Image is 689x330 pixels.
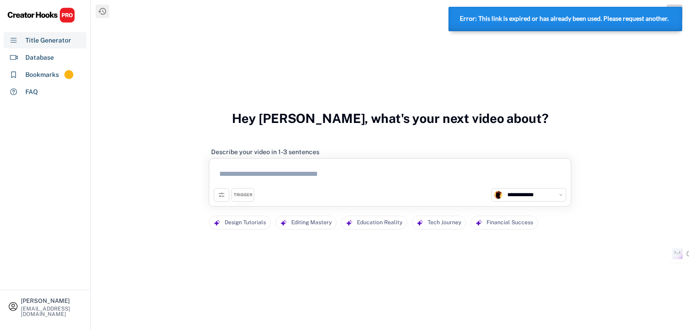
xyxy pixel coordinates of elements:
h3: Hey [PERSON_NAME], what's your next video about? [232,101,549,136]
div: [PERSON_NAME] [21,298,82,304]
div: Describe your video in 1-3 sentences [211,148,319,156]
div: Design Tutorials [225,216,266,229]
div: FAQ [25,87,38,97]
div: Bookmarks [25,70,59,80]
div: Tech Journey [428,216,461,229]
div: Editing Mastery [291,216,332,229]
div: Education Reality [357,216,402,229]
div: [EMAIL_ADDRESS][DOMAIN_NAME] [21,306,82,317]
div: Financial Success [487,216,533,229]
div: Title Generator [25,36,71,45]
div: TRIGGER [234,192,252,198]
strong: Error: This link is expired or has already been used. Please request another. [460,15,669,22]
img: channels4_profile.jpg [494,191,502,199]
img: CHPRO%20Logo.svg [7,7,75,23]
div: Database [25,53,54,62]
